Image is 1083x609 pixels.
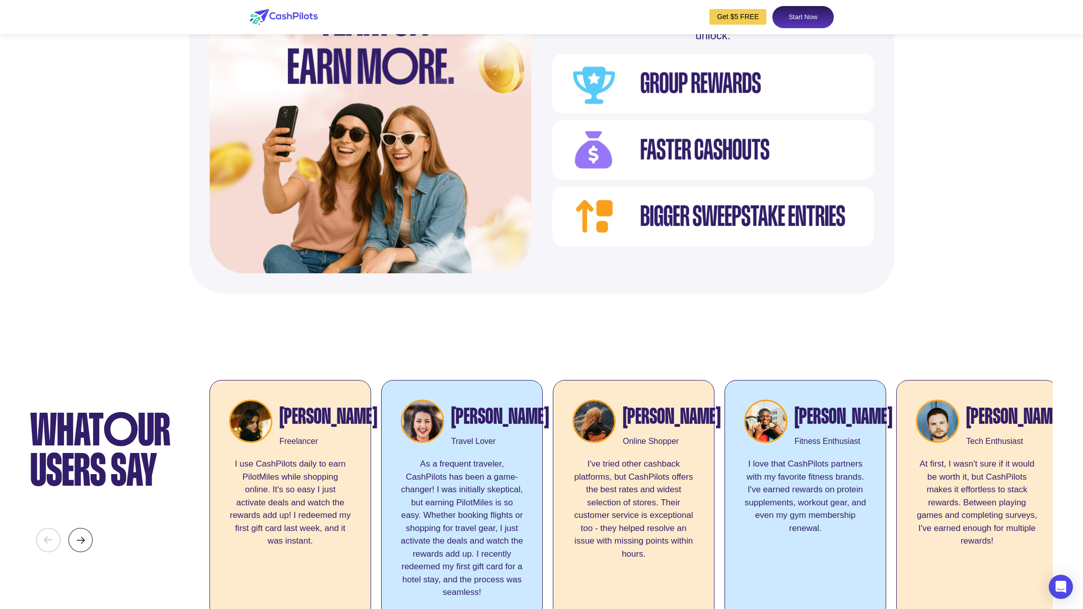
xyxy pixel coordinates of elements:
div: What ur users say [30,410,176,491]
div: At first, I wasn't sure if it would be worth it, but CashPilots makes it effortless to stack rewa... [916,458,1038,599]
img: offer [744,400,787,443]
img: offer [552,54,874,246]
div: As a frequent traveler, CashPilots has been a game-changer! I was initially skeptical, but earnin... [401,458,523,599]
div: [PERSON_NAME] [451,400,549,434]
img: scroll left [36,528,60,552]
div: I've tried other cashback platforms, but CashPilots offers the best rates and widest selection of... [572,458,695,599]
div: [PERSON_NAME] [966,400,1064,434]
div: Fitness Enthusiast [795,435,892,447]
div: [PERSON_NAME] [623,400,720,434]
a: Get $5 FREE [709,9,766,25]
div: [PERSON_NAME] [795,400,892,434]
img: offer [916,400,959,443]
img: logo [250,9,318,25]
img: offer [572,400,616,443]
div: Open Intercom Messenger [1049,575,1073,599]
div: Freelancer [279,435,377,447]
div: Tech Enthusiast [966,435,1064,447]
div: [PERSON_NAME] [279,400,377,434]
div: I love that CashPilots partners with my favorite fitness brands. I've earned rewards on protein s... [744,458,867,599]
img: offer [401,400,444,443]
span: O [104,408,138,452]
div: Online Shopper [623,435,720,447]
img: scroll right [68,528,93,552]
div: Travel Lover [451,435,549,447]
div: I use CashPilots daily to earn PilotMiles while shopping online. It's so easy I just activate dea... [229,458,351,599]
img: offer [229,400,272,443]
a: Start Now [772,6,833,28]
